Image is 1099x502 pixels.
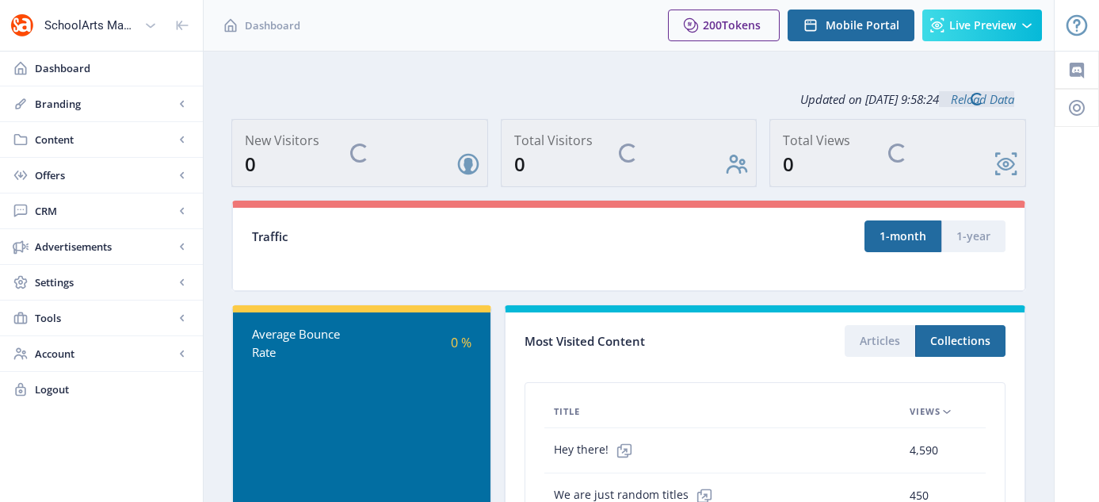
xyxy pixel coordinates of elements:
[245,17,300,33] span: Dashboard
[252,325,362,361] div: Average Bounce Rate
[35,274,174,290] span: Settings
[35,381,190,397] span: Logout
[35,346,174,362] span: Account
[826,19,899,32] span: Mobile Portal
[35,239,174,255] span: Advertisements
[35,203,174,219] span: CRM
[910,402,941,421] span: Views
[35,310,174,326] span: Tools
[949,19,1016,32] span: Live Preview
[451,334,471,351] span: 0 %
[35,96,174,112] span: Branding
[35,132,174,148] span: Content
[915,325,1006,357] button: Collections
[788,10,914,41] button: Mobile Portal
[44,8,138,43] div: SchoolArts Magazine
[554,435,640,466] span: Hey there!
[10,13,35,38] img: properties.app_icon.png
[922,10,1042,41] button: Live Preview
[845,325,915,357] button: Articles
[668,10,780,41] button: 200Tokens
[231,79,1026,119] div: Updated on [DATE] 9:58:24
[525,329,765,354] div: Most Visited Content
[252,228,629,246] div: Traffic
[554,402,580,421] span: Title
[941,220,1006,252] button: 1-year
[722,17,761,33] span: Tokens
[35,60,190,76] span: Dashboard
[864,220,941,252] button: 1-month
[35,167,174,183] span: Offers
[939,91,1014,107] a: Reload Data
[910,441,938,460] span: 4,590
